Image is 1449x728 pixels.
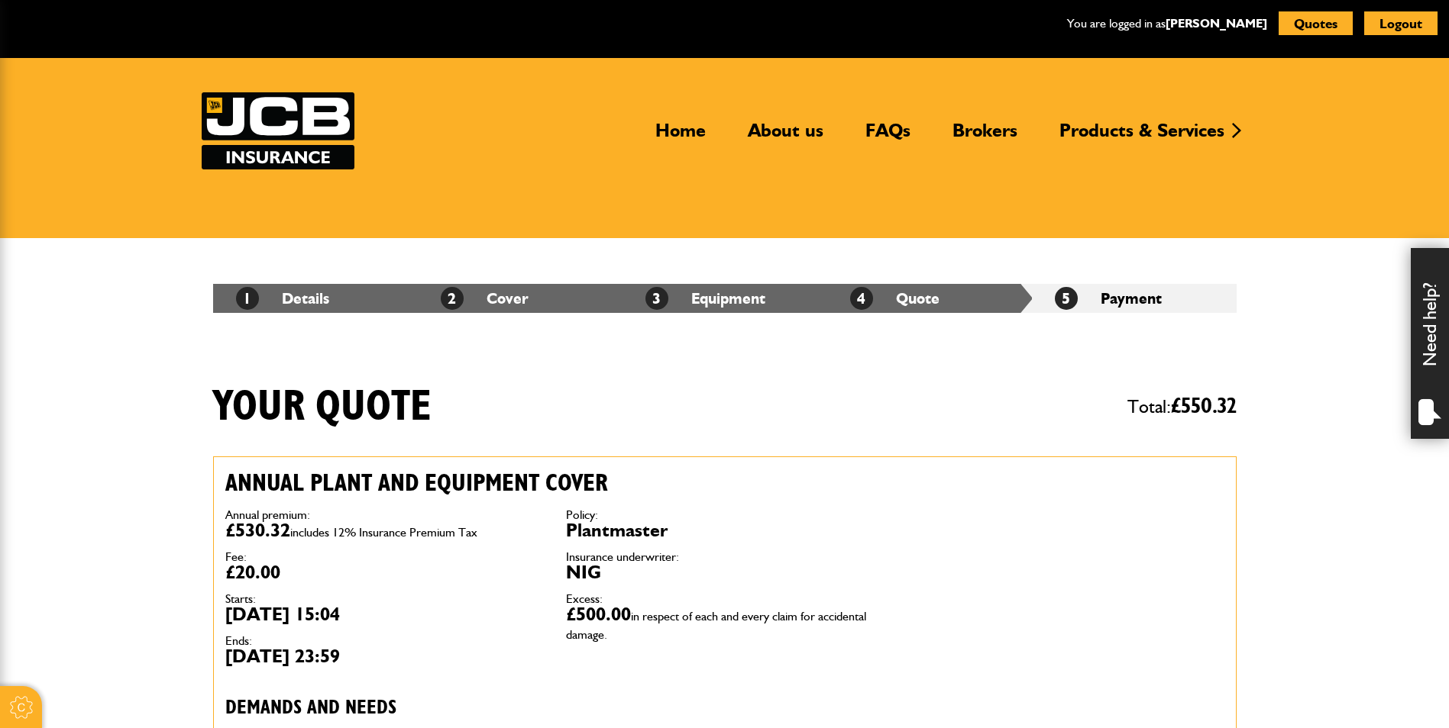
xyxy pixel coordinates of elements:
[1364,11,1438,35] button: Logout
[1279,11,1353,35] button: Quotes
[225,605,543,623] dd: [DATE] 15:04
[566,521,884,540] dd: Plantmaster
[441,287,464,310] span: 2
[225,521,543,540] dd: £530.32
[736,119,835,154] a: About us
[225,551,543,563] dt: Fee:
[644,119,717,154] a: Home
[1411,248,1449,439] div: Need help?
[854,119,922,154] a: FAQs
[225,593,543,605] dt: Starts:
[213,382,432,433] h1: Your quote
[566,593,884,605] dt: Excess:
[225,563,543,581] dd: £20.00
[202,92,354,169] a: JCB Insurance Services
[225,697,884,720] h3: Demands and needs
[1032,284,1237,313] li: Payment
[225,647,543,665] dd: [DATE] 23:59
[225,469,884,498] h2: Annual plant and equipment cover
[441,289,529,308] a: 2Cover
[941,119,1029,154] a: Brokers
[202,92,354,169] img: JCB Insurance Services logo
[236,289,329,308] a: 1Details
[850,287,873,310] span: 4
[645,287,668,310] span: 3
[1055,287,1078,310] span: 5
[566,605,884,642] dd: £500.00
[1048,119,1236,154] a: Products & Services
[566,563,884,581] dd: NIG
[1127,389,1237,424] span: Total:
[566,551,884,563] dt: Insurance underwriter:
[225,635,543,647] dt: Ends:
[1181,395,1237,417] span: 550.32
[290,525,477,540] span: includes 12% Insurance Premium Tax
[1067,14,1267,34] p: You are logged in as
[225,509,543,521] dt: Annual premium:
[1166,16,1267,31] a: [PERSON_NAME]
[566,509,884,521] dt: Policy:
[566,609,866,642] span: in respect of each and every claim for accidental damage.
[1171,395,1237,417] span: £
[645,289,765,308] a: 3Equipment
[236,287,259,310] span: 1
[827,284,1032,313] li: Quote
